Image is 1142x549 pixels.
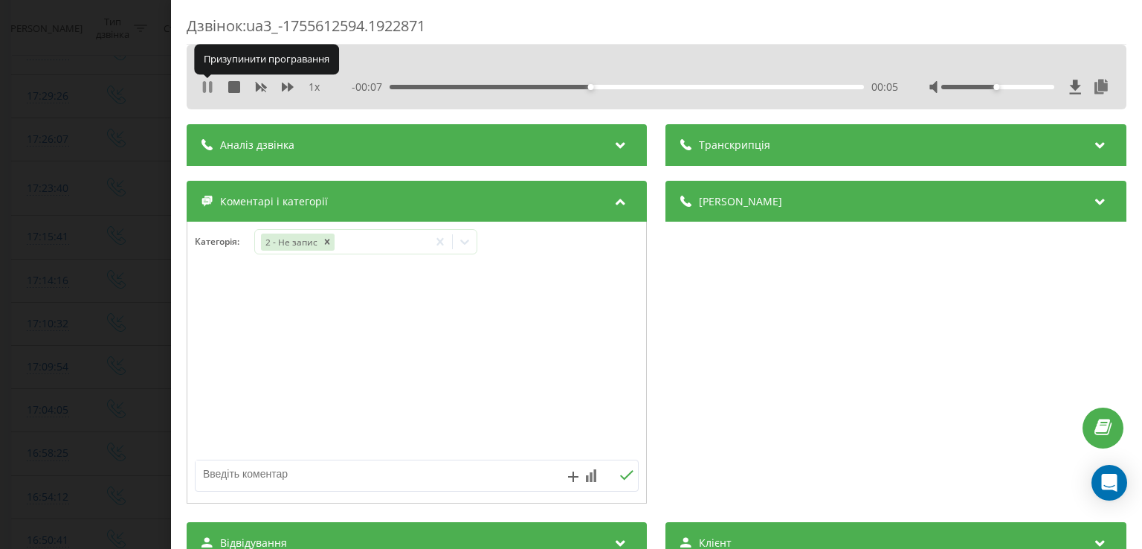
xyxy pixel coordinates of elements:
[352,80,390,94] span: - 00:07
[994,84,1000,90] div: Accessibility label
[195,237,254,247] h4: Категорія :
[309,80,320,94] span: 1 x
[700,138,771,152] span: Транскрипція
[187,16,1126,45] div: Дзвінок : ua3_-1755612594.1922871
[588,84,594,90] div: Accessibility label
[261,234,320,251] div: 2 - Не запис
[871,80,898,94] span: 00:05
[320,234,335,251] div: Remove 2 - Не запис
[194,45,339,74] div: Призупинити програвання
[1091,465,1127,501] div: Open Intercom Messenger
[220,194,328,209] span: Коментарі і категорії
[700,194,783,209] span: [PERSON_NAME]
[220,138,294,152] span: Аналіз дзвінка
